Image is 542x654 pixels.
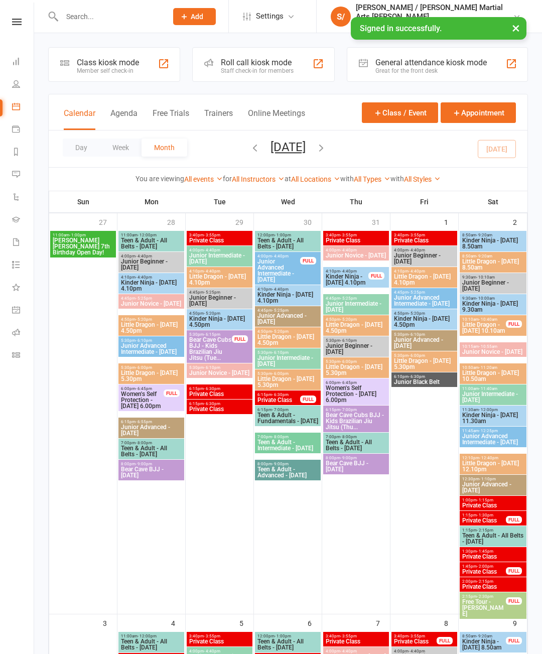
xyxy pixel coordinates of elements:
span: - 12:25pm [479,429,498,433]
span: - 10:00am [476,296,495,301]
button: Trainers [204,108,233,130]
span: - 1:00pm [275,233,291,237]
span: Junior Advanced - [DATE] [257,313,319,325]
span: 4:10pm [120,275,182,280]
span: Private Class [189,237,250,243]
div: FULL [300,257,316,265]
span: 4:50pm [189,311,250,316]
span: - 7:00pm [272,408,289,412]
a: Dashboard [12,51,35,74]
strong: at [285,175,291,183]
div: Roll call kiosk mode [221,58,294,67]
div: S/ [331,7,351,27]
span: Teen & Adult - All Belts - [DATE] [462,533,524,545]
th: Thu [322,191,390,212]
span: 3:40pm [325,634,387,638]
span: Private Class [393,237,455,243]
span: 12:00pm [257,233,319,237]
th: Tue [186,191,254,212]
span: Women's Self Protection - [DATE] 6.00pm [325,385,387,403]
span: Bear Cave BJJ - [DATE] [120,466,182,478]
span: 1:15pm [462,513,506,517]
div: FULL [506,597,522,605]
th: Sun [49,191,117,212]
span: - 6:10pm [409,332,425,337]
div: 31 [372,213,390,230]
button: [DATE] [270,140,306,154]
a: All Instructors [232,175,285,183]
span: Junior Beginner - [DATE] [325,343,387,355]
span: 5:30pm [189,365,250,370]
span: Junior Advanced Intermediate - [DATE] [393,295,455,307]
div: 3 [103,614,117,631]
strong: with [390,175,404,183]
strong: You are viewing [135,175,184,183]
span: - 5:25pm [135,296,152,301]
button: Appointment [441,102,516,123]
span: Little Dragon - [DATE] 4.50pm [120,322,182,334]
span: - 1:15pm [477,498,493,502]
div: Great for the front desk [375,67,487,74]
input: Search... [59,10,160,24]
div: 30 [304,213,322,230]
span: - 5:25pm [204,290,220,295]
span: Junior Novice - [DATE] [120,301,182,307]
span: Junior Novice - [DATE] [462,349,524,355]
span: Kinder Ninja - [DATE] 9.30am [462,301,524,313]
span: - 3:55pm [340,233,357,237]
span: Little Dragon - [DATE] 10.10am [462,322,506,334]
span: 8:50am [462,254,524,258]
span: - 4:40pm [204,269,220,274]
a: Class kiosk mode [12,345,35,367]
span: Teen & Adult - All Belts - [DATE] [120,638,182,650]
div: General attendance kiosk mode [375,58,487,67]
a: All Types [354,175,390,183]
span: Teen & Adult - Advanced - [DATE] [257,466,319,478]
span: 4:10pm [257,287,319,292]
th: Fri [390,191,459,212]
span: 6:00pm [120,386,164,391]
span: - 10:40am [479,317,497,322]
span: - 6:10pm [135,338,152,343]
span: - 6:10pm [340,338,357,343]
span: Kinder Ninja - [DATE] 4.10pm [257,292,319,304]
span: 4:00pm [393,248,455,252]
span: - 1:00pm [275,634,291,638]
span: Kinder Ninja - [DATE] 4.10pm [325,274,369,286]
div: 7 [376,614,390,631]
span: Private Class [462,517,506,524]
span: Little Dragon - [DATE] 4.50pm [257,334,319,346]
span: 7:00pm [325,435,387,439]
span: - 10:10am [476,275,495,280]
th: Mon [117,191,186,212]
span: - 12:00pm [138,233,157,237]
span: Signed in successfully. [360,24,442,33]
span: 5:30pm [257,371,319,376]
span: - 9:20am [476,233,492,237]
span: Little Dragon - [DATE] 10.50am [462,370,524,382]
span: Little Dragon - [DATE] 5.30pm [120,370,182,382]
span: 3:40pm [393,233,455,237]
span: Free Tour - [PERSON_NAME] [462,599,506,617]
span: - 6:30pm [204,402,220,406]
span: - 4:40pm [272,254,289,258]
div: 8 [444,614,458,631]
span: - 3:55pm [340,634,357,638]
span: Little Dragon - [DATE] 5.30pm [257,376,319,388]
span: - 12:40pm [479,456,498,460]
span: 4:50pm [257,329,319,334]
span: Little Dragon - [DATE] 8.50am [462,258,524,271]
span: - 9:00pm [272,462,289,466]
span: 4:45pm [189,290,250,295]
button: Day [63,139,100,157]
button: Week [100,139,142,157]
span: 6:00pm [325,380,387,385]
span: - 11:40am [479,386,497,391]
div: FULL [300,396,316,403]
span: 9:30am [462,296,524,301]
div: 6 [308,614,322,631]
button: × [507,17,525,39]
span: 11:00am [52,233,114,237]
div: FULL [506,320,522,328]
span: Settings [256,5,284,28]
